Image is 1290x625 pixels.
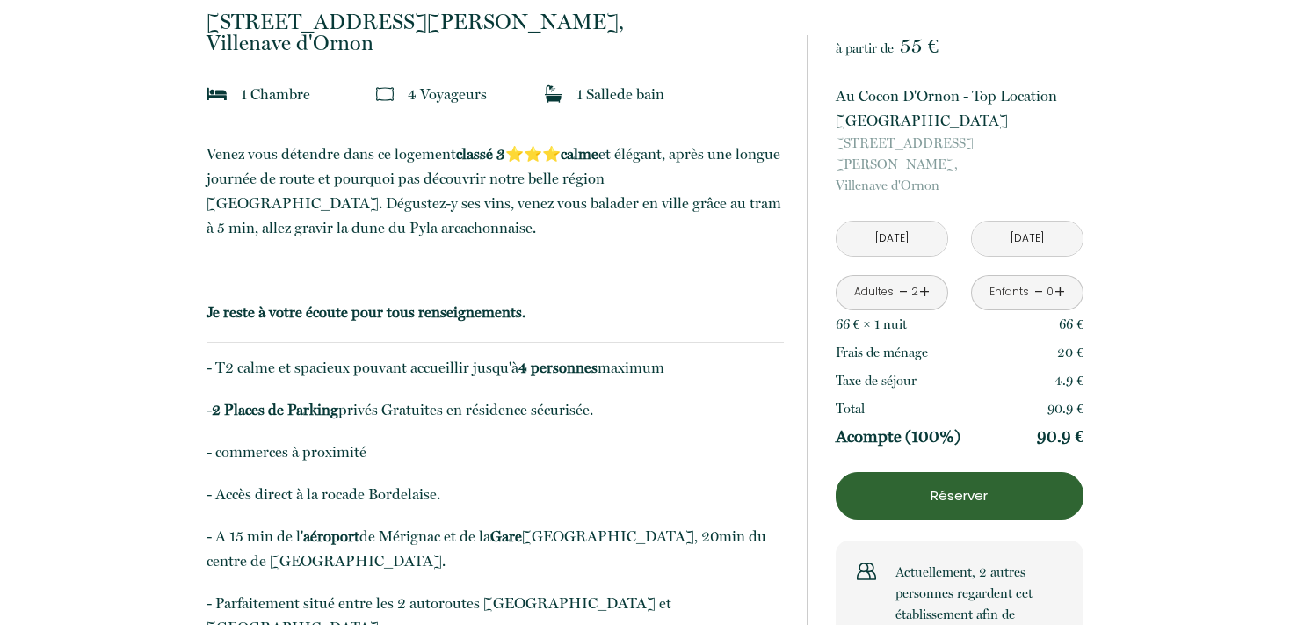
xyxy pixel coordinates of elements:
[531,359,598,376] strong: personnes
[1054,279,1065,306] a: +
[989,284,1029,301] div: Enfants
[561,145,598,163] strong: calme
[836,398,865,419] p: Total
[836,314,907,335] p: 66 € × 1 nuit
[836,40,894,56] span: à partir de
[207,355,783,380] p: - T2 calme et spacieux pouvant accueillir jusqu'à maximum
[910,284,918,301] div: 2
[456,145,505,163] strong: classé 3
[900,33,939,58] span: 55 €
[207,303,525,321] strong: Je reste à votre écoute pour tous renseignements.
[303,527,359,545] strong: aéroport
[836,84,1083,133] p: Au Cocon D'Ornon - Top Location [GEOGRAPHIC_DATA]
[207,440,783,464] p: - commerces à proximité
[212,401,338,418] strong: 2 Places de Parking
[1054,370,1083,391] p: 4.9 €
[207,142,783,240] p: Venez vous détendre dans ce logement ⭐⭐⭐ et élégant, après une longue journée de route et pourquo...
[837,222,947,256] input: Arrivée
[1059,314,1083,335] p: 66 €
[207,11,783,54] p: Villenave d'Ornon
[842,485,1077,506] p: Réserver
[899,279,909,306] a: -
[376,85,394,103] img: guests
[854,284,894,301] div: Adultes
[836,370,917,391] p: Taxe de séjour
[207,397,783,422] p: - privés Gratuites en résidence sécurisée.
[1057,342,1083,363] p: 20 €
[207,524,783,573] p: - A 15 min de l' de Mérignac et de la [GEOGRAPHIC_DATA], 20min du centre de [GEOGRAPHIC_DATA].
[207,482,783,506] p: - Accès direct à la rocade Bordelaise.
[919,279,930,306] a: +
[1047,398,1083,419] p: 90.9 €
[490,527,522,545] strong: Gare
[1034,279,1044,306] a: -
[857,562,876,581] img: users
[481,85,487,103] span: s
[836,472,1083,520] button: Réserver
[518,359,527,376] strong: 4
[1037,426,1083,447] p: 90.9 €
[836,133,1083,175] span: [STREET_ADDRESS][PERSON_NAME],
[836,133,1083,196] p: Villenave d'Ornon
[1046,284,1054,301] div: 0
[408,82,487,106] p: 4 Voyageur
[972,222,1083,256] input: Départ
[836,342,928,363] p: Frais de ménage
[576,82,664,106] p: 1 Salle de bain
[241,82,310,106] p: 1 Chambre
[836,426,960,447] p: Acompte (100%)
[207,11,783,33] span: [STREET_ADDRESS][PERSON_NAME],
